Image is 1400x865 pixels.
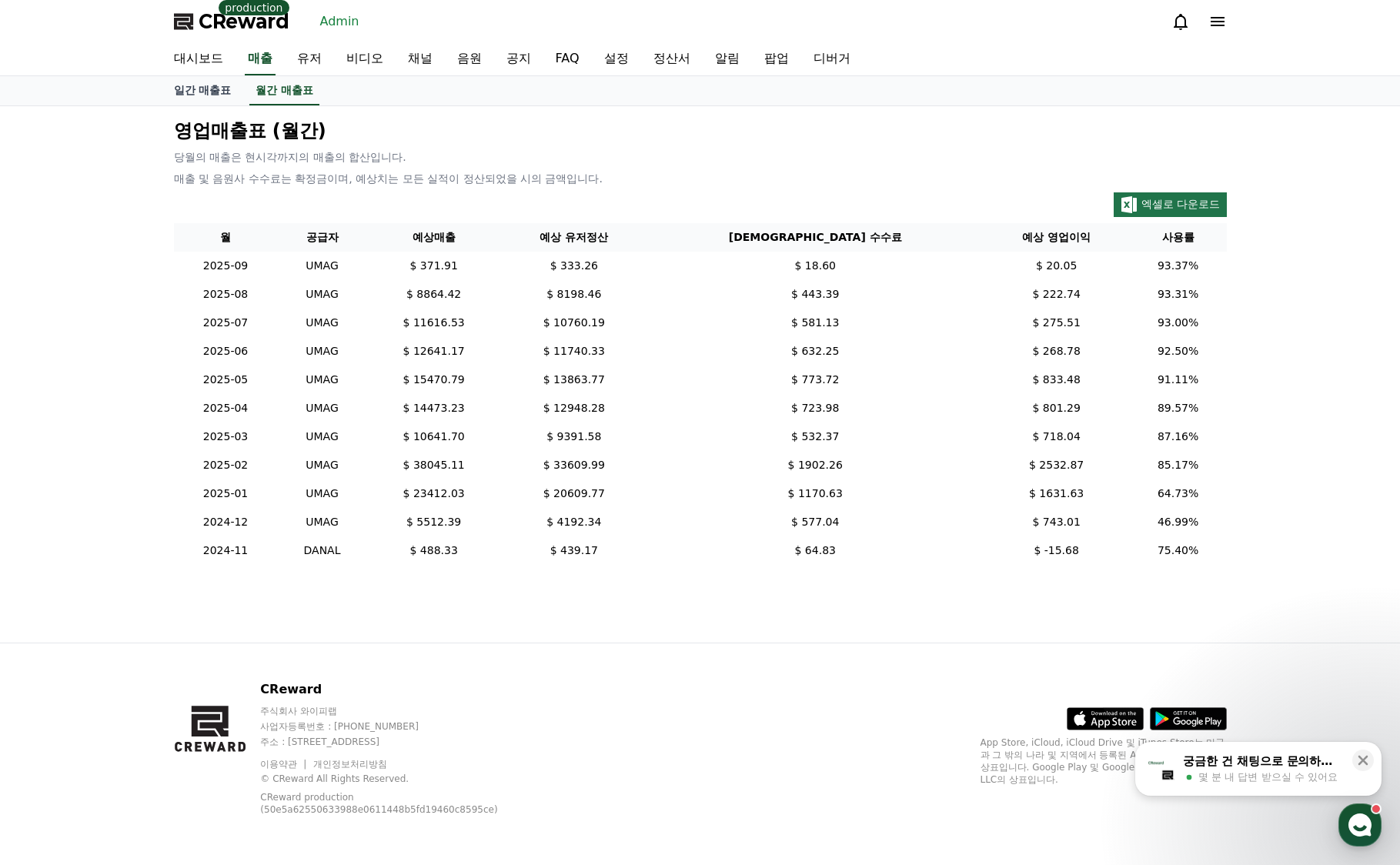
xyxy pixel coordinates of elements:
[278,309,367,337] td: UMAG
[647,252,984,280] td: $ 18.60
[174,394,278,422] td: 2025-04
[501,309,647,337] td: $ 10760.19
[278,394,367,422] td: UMAG
[984,280,1130,309] td: $ 222.74
[285,43,334,75] a: 유저
[984,508,1130,536] td: $ 743.01
[647,422,984,451] td: $ 532.37
[984,252,1130,280] td: $ 20.05
[278,508,367,536] td: UMAG
[260,773,530,785] p: © CReward All Rights Reserved.
[752,43,801,75] a: 팝업
[501,536,647,565] td: $ 439.17
[174,171,1227,186] p: 매출 및 음원사 수수료는 확정금이며, 예상치는 모든 실적이 정산되었을 시의 금액입니다.
[1141,198,1220,210] span: 엑셀로 다운로드
[1130,451,1227,479] td: 85.17%
[366,252,500,280] td: $ 371.91
[162,76,244,105] a: 일간 매출표
[174,536,278,565] td: 2024-11
[174,223,278,252] th: 월
[984,394,1130,422] td: $ 801.29
[1130,252,1227,280] td: 93.37%
[647,451,984,479] td: $ 1902.26
[366,280,500,309] td: $ 8864.42
[278,366,367,394] td: UMAG
[501,223,647,252] th: 예상 유저정산
[647,337,984,366] td: $ 632.25
[366,394,500,422] td: $ 14473.23
[260,759,309,770] a: 이용약관
[1130,337,1227,366] td: 92.50%
[641,43,703,75] a: 정산서
[647,536,984,565] td: $ 64.83
[501,422,647,451] td: $ 9391.58
[278,337,367,366] td: UMAG
[174,451,278,479] td: 2025-02
[174,309,278,337] td: 2025-07
[174,508,278,536] td: 2024-12
[984,451,1130,479] td: $ 2532.87
[1130,394,1227,422] td: 89.57%
[647,366,984,394] td: $ 773.72
[981,736,1227,786] p: App Store, iCloud, iCloud Drive 및 iTunes Store는 미국과 그 밖의 나라 및 지역에서 등록된 Apple Inc.의 서비스 상표입니다. Goo...
[984,366,1130,394] td: $ 833.48
[984,309,1130,337] td: $ 275.51
[162,43,236,75] a: 대시보드
[334,43,396,75] a: 비디오
[703,43,752,75] a: 알림
[501,508,647,536] td: $ 4192.34
[1130,309,1227,337] td: 93.00%
[1130,508,1227,536] td: 46.99%
[501,479,647,508] td: $ 20609.77
[260,791,506,816] p: CReward production (50e5a62550633988e0611448b5fd19460c8595ce)
[501,451,647,479] td: $ 33609.99
[366,479,500,508] td: $ 23412.03
[278,451,367,479] td: UMAG
[494,43,543,75] a: 공지
[260,736,530,748] p: 주소 : [STREET_ADDRESS]
[366,309,500,337] td: $ 11616.53
[984,223,1130,252] th: 예상 영업이익
[501,337,647,366] td: $ 11740.33
[1130,479,1227,508] td: 64.73%
[278,280,367,309] td: UMAG
[174,149,1227,165] p: 당월의 매출은 현시각까지의 매출의 합산입니다.
[501,366,647,394] td: $ 13863.77
[366,451,500,479] td: $ 38045.11
[647,508,984,536] td: $ 577.04
[260,705,530,717] p: 주식회사 와이피랩
[278,223,367,252] th: 공급자
[366,536,500,565] td: $ 488.33
[260,680,530,699] p: CReward
[174,119,1227,143] p: 영업매출표 (월간)
[366,223,500,252] th: 예상매출
[278,479,367,508] td: UMAG
[801,43,863,75] a: 디버거
[366,366,500,394] td: $ 15470.79
[501,252,647,280] td: $ 333.26
[174,479,278,508] td: 2025-01
[1130,536,1227,565] td: 75.40%
[174,422,278,451] td: 2025-03
[1130,280,1227,309] td: 93.31%
[984,422,1130,451] td: $ 718.04
[260,720,530,733] p: 사업자등록번호 : [PHONE_NUMBER]
[647,394,984,422] td: $ 723.98
[1130,366,1227,394] td: 91.11%
[278,536,367,565] td: DANAL
[314,9,366,34] a: Admin
[1130,223,1227,252] th: 사용률
[647,223,984,252] th: [DEMOGRAPHIC_DATA] 수수료
[249,76,319,105] a: 월간 매출표
[278,252,367,280] td: UMAG
[1114,192,1227,217] button: 엑셀로 다운로드
[647,309,984,337] td: $ 581.13
[445,43,494,75] a: 음원
[984,479,1130,508] td: $ 1631.63
[278,422,367,451] td: UMAG
[1130,422,1227,451] td: 87.16%
[366,337,500,366] td: $ 12641.17
[647,479,984,508] td: $ 1170.63
[501,280,647,309] td: $ 8198.46
[174,337,278,366] td: 2025-06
